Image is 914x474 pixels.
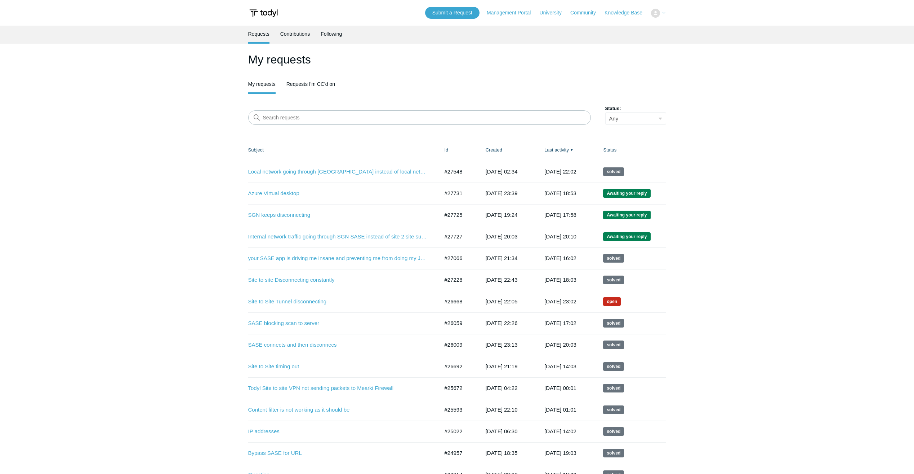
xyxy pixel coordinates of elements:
[321,26,342,42] a: Following
[544,298,576,304] time: 2025-08-14T23:02:05+00:00
[486,450,518,456] time: 2025-05-19T18:35:14+00:00
[248,427,428,436] a: IP addresses
[603,254,624,263] span: This request has been solved
[539,9,569,17] a: University
[596,139,666,161] th: Status
[603,384,624,392] span: This request has been solved
[544,385,576,391] time: 2025-07-28T00:01:49+00:00
[248,110,591,125] input: Search requests
[544,450,576,456] time: 2025-06-10T19:03:13+00:00
[544,320,576,326] time: 2025-08-13T17:02:56+00:00
[437,377,478,399] td: #25672
[544,255,576,261] time: 2025-08-27T16:02:36+00:00
[486,277,518,283] time: 2025-08-10T22:43:44+00:00
[486,168,518,175] time: 2025-08-20T02:34:59+00:00
[605,105,666,112] label: Status:
[248,298,428,306] a: Site to Site Tunnel disconnecting
[603,189,650,198] span: We are waiting for you to respond
[248,26,269,42] a: Requests
[605,9,650,17] a: Knowledge Base
[248,189,428,198] a: Azure Virtual desktop
[248,384,428,392] a: Todyl Site to site VPN not sending packets to Mearki Firewall
[437,312,478,334] td: #26059
[570,9,603,17] a: Community
[248,6,279,20] img: Todyl Support Center Help Center home page
[248,211,428,219] a: SGN keeps disconnecting
[437,204,478,226] td: #27725
[437,161,478,183] td: #27548
[437,226,478,247] td: #27727
[570,147,574,153] span: ▼
[248,341,428,349] a: SASE connects and then disconnecs
[603,232,650,241] span: We are waiting for you to respond
[487,9,538,17] a: Management Portal
[544,147,569,153] a: Last activity▼
[248,319,428,328] a: SASE blocking scan to server
[486,320,518,326] time: 2025-07-09T22:26:59+00:00
[486,298,518,304] time: 2025-07-22T22:05:05+00:00
[544,190,576,196] time: 2025-08-28T18:53:21+00:00
[603,276,624,284] span: This request has been solved
[544,168,576,175] time: 2025-08-28T22:02:22+00:00
[544,363,576,369] time: 2025-08-11T14:03:00+00:00
[248,139,437,161] th: Subject
[603,167,624,176] span: This request has been solved
[544,407,576,413] time: 2025-07-21T01:01:42+00:00
[603,211,650,219] span: We are waiting for you to respond
[486,212,518,218] time: 2025-08-27T19:24:11+00:00
[544,428,576,434] time: 2025-06-11T14:02:37+00:00
[248,233,428,241] a: Internal network traffic going through SGN SASE instead of site 2 site sunnel
[603,297,621,306] span: We are working on a response for you
[248,254,428,263] a: your SASE app is driving me insane and preventing me from doing my JOB
[437,139,478,161] th: Id
[280,26,310,42] a: Contributions
[425,7,480,19] a: Submit a Request
[486,342,518,348] time: 2025-07-08T23:13:40+00:00
[544,212,576,218] time: 2025-08-28T17:58:01+00:00
[248,363,428,371] a: Site to Site timing out
[486,363,518,369] time: 2025-07-23T21:19:49+00:00
[544,342,576,348] time: 2025-08-11T20:03:09+00:00
[286,76,335,92] a: Requests I'm CC'd on
[437,356,478,377] td: #26692
[603,405,624,414] span: This request has been solved
[603,362,624,371] span: This request has been solved
[603,341,624,349] span: This request has been solved
[603,427,624,436] span: This request has been solved
[437,334,478,356] td: #26009
[603,319,624,328] span: This request has been solved
[544,277,576,283] time: 2025-08-19T18:03:09+00:00
[437,291,478,312] td: #26668
[486,147,502,153] a: Created
[248,76,276,92] a: My requests
[486,190,518,196] time: 2025-08-27T23:39:38+00:00
[248,51,666,68] h1: My requests
[248,168,428,176] a: Local network going through [GEOGRAPHIC_DATA] instead of local network
[248,406,428,414] a: Content filter is not working as it should be
[437,421,478,442] td: #25022
[486,428,518,434] time: 2025-05-22T06:30:32+00:00
[486,255,518,261] time: 2025-08-05T21:34:23+00:00
[248,276,428,284] a: Site to site Disconnecting constantly
[437,442,478,464] td: #24957
[603,449,624,457] span: This request has been solved
[437,269,478,291] td: #27228
[486,407,518,413] time: 2025-06-19T22:10:14+00:00
[437,247,478,269] td: #27066
[437,399,478,421] td: #25593
[544,233,576,240] time: 2025-08-27T20:10:57+00:00
[437,183,478,204] td: #27731
[248,449,428,457] a: Bypass SASE for URL
[486,233,518,240] time: 2025-08-27T20:03:45+00:00
[486,385,518,391] time: 2025-06-25T04:22:39+00:00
